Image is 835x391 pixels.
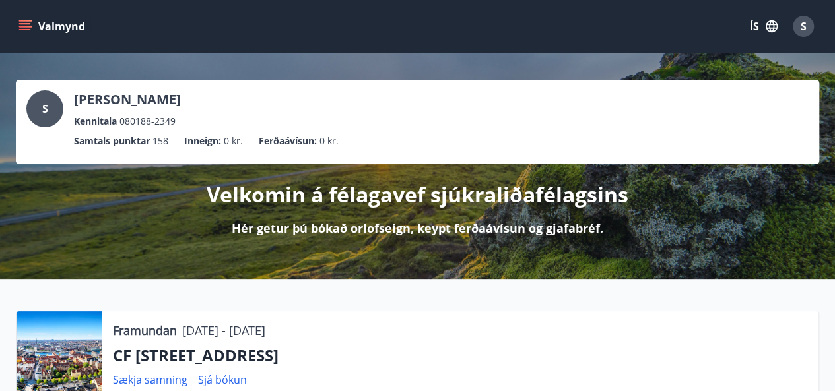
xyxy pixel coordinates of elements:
span: 0 kr. [319,134,339,148]
p: CF [STREET_ADDRESS] [113,344,808,367]
span: 0 kr. [224,134,243,148]
span: 158 [152,134,168,148]
p: Velkomin á félagavef sjúkraliðafélagsins [207,180,628,209]
button: ÍS [743,15,785,38]
p: Ferðaávísun : [259,134,317,148]
a: Sjá bókun [198,373,247,387]
p: Samtals punktar [74,134,150,148]
span: S [42,102,48,116]
button: menu [16,15,90,38]
span: S [801,19,807,34]
p: Kennitala [74,114,117,129]
span: 080188-2349 [119,114,176,129]
p: [DATE] - [DATE] [182,322,265,339]
p: Inneign : [184,134,221,148]
p: Hér getur þú bókað orlofseign, keypt ferðaávísun og gjafabréf. [232,220,603,237]
p: Framundan [113,322,177,339]
a: Sækja samning [113,373,187,387]
p: [PERSON_NAME] [74,90,181,109]
button: S [787,11,819,42]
